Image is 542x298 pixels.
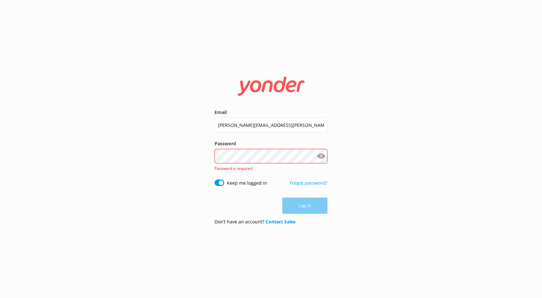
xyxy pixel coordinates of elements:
label: Email [215,109,327,116]
p: Don’t have an account? [215,218,296,225]
a: Contact Sales [266,219,296,225]
span: Password is required [215,166,252,171]
label: Password [215,140,327,147]
input: user@emailaddress.com [215,118,327,132]
button: Show password [315,150,327,163]
label: Keep me logged in [227,180,267,187]
a: Forgot password? [290,180,327,186]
